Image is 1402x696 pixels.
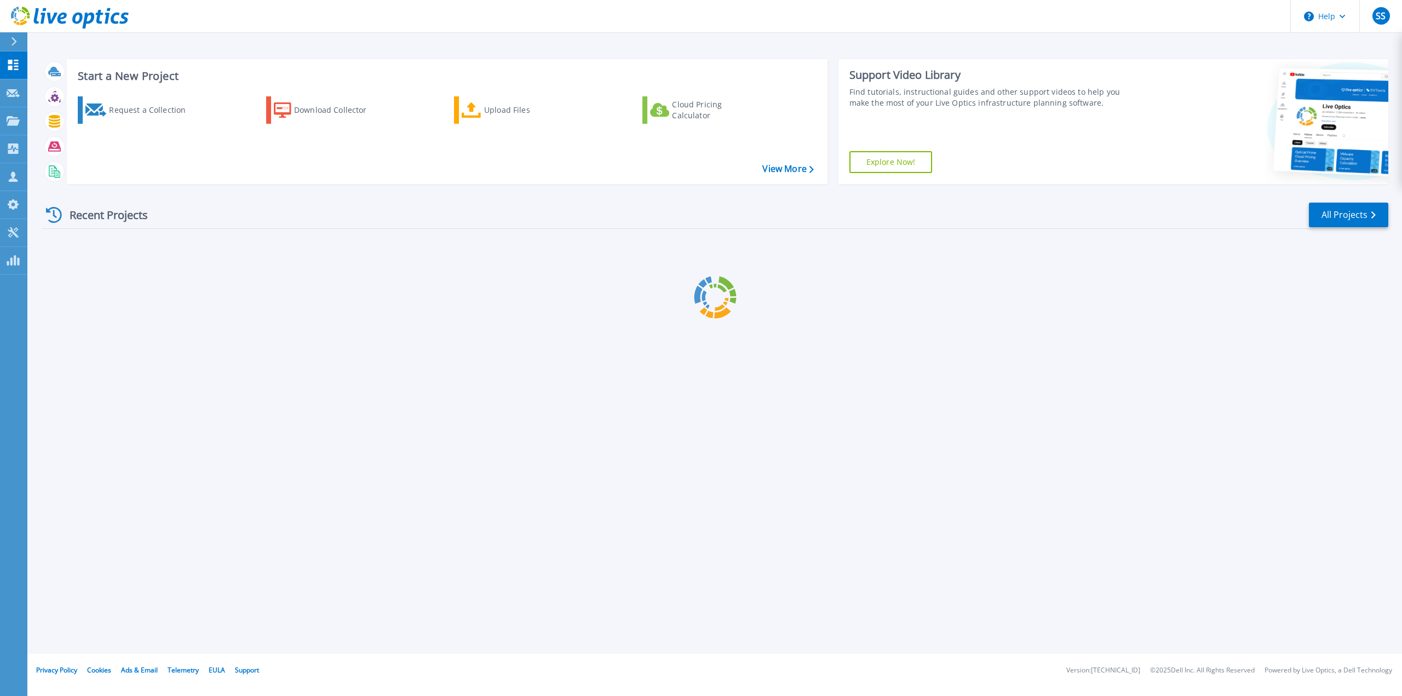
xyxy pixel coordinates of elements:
span: SS [1376,11,1386,20]
a: Telemetry [168,665,199,675]
h3: Start a New Project [78,70,813,82]
a: Cookies [87,665,111,675]
a: Ads & Email [121,665,158,675]
li: Version: [TECHNICAL_ID] [1066,667,1140,674]
div: Recent Projects [42,202,163,228]
div: Find tutorials, instructional guides and other support videos to help you make the most of your L... [849,87,1134,108]
a: EULA [209,665,225,675]
a: Download Collector [266,96,388,124]
a: Upload Files [454,96,576,124]
div: Request a Collection [109,99,197,121]
div: Download Collector [294,99,382,121]
li: © 2025 Dell Inc. All Rights Reserved [1150,667,1255,674]
li: Powered by Live Optics, a Dell Technology [1265,667,1392,674]
a: Cloud Pricing Calculator [642,96,765,124]
a: Explore Now! [849,151,933,173]
a: All Projects [1309,203,1388,227]
a: Privacy Policy [36,665,77,675]
a: Support [235,665,259,675]
div: Upload Files [484,99,572,121]
div: Support Video Library [849,68,1134,82]
a: Request a Collection [78,96,200,124]
a: View More [762,164,813,174]
div: Cloud Pricing Calculator [672,99,760,121]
